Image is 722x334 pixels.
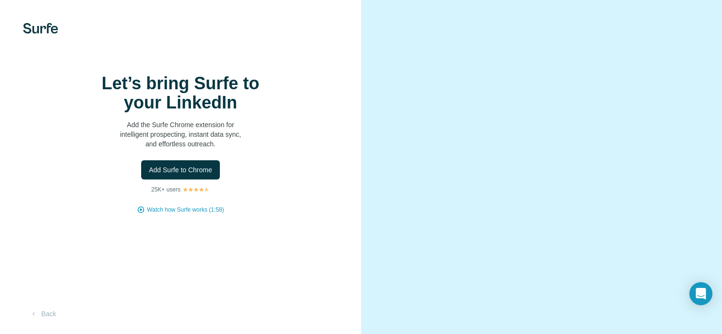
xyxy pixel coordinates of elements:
[182,187,210,192] img: Rating Stars
[689,282,712,305] div: Open Intercom Messenger
[147,205,224,214] button: Watch how Surfe works (1:58)
[151,185,180,194] p: 25K+ users
[141,160,220,179] button: Add Surfe to Chrome
[149,165,212,175] span: Add Surfe to Chrome
[84,120,277,149] p: Add the Surfe Chrome extension for intelligent prospecting, instant data sync, and effortless out...
[23,305,63,322] button: Back
[84,74,277,112] h1: Let’s bring Surfe to your LinkedIn
[23,23,58,34] img: Surfe's logo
